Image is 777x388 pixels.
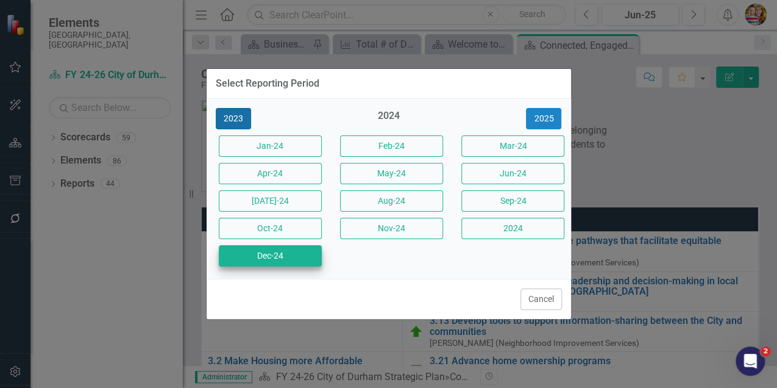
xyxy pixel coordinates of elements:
[340,218,443,239] button: Nov-24
[736,347,765,376] iframe: Intercom live chat
[219,135,322,157] button: Jan-24
[526,108,561,129] button: 2025
[520,289,562,310] button: Cancel
[340,163,443,184] button: May-24
[219,245,322,267] button: Dec-24
[216,108,251,129] button: 2023
[461,135,564,157] button: Mar-24
[761,347,770,356] span: 2
[340,190,443,212] button: Aug-24
[219,218,322,239] button: Oct-24
[340,135,443,157] button: Feb-24
[461,190,564,212] button: Sep-24
[461,218,564,239] button: 2024
[216,78,319,89] div: Select Reporting Period
[461,163,564,184] button: Jun-24
[219,190,322,212] button: [DATE]-24
[219,163,322,184] button: Apr-24
[337,109,440,129] div: 2024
